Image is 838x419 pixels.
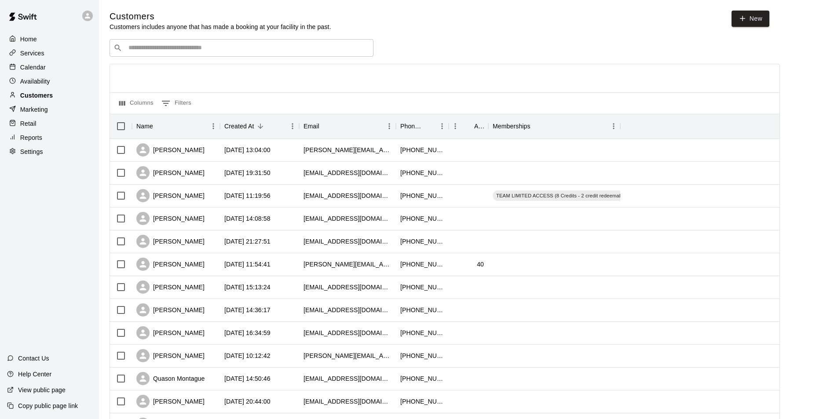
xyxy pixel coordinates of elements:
div: Memberships [488,114,620,138]
p: Calendar [20,63,46,72]
p: Customers [20,91,53,100]
button: Sort [531,120,543,132]
div: +12816622861 [400,328,444,337]
div: TEAM LIMITED ACCESS (8 Credits - 2 credit redeemable daily) [493,190,643,201]
div: 2025-08-06 19:31:50 [224,168,271,177]
div: Phone Number [400,114,423,138]
a: Calendar [7,61,92,74]
p: Home [20,35,37,44]
div: Name [132,114,220,138]
div: schalluri@gmail.com [304,397,392,406]
div: 2025-07-26 14:50:46 [224,374,271,383]
div: [PERSON_NAME] [136,349,205,362]
div: +18327719504 [400,168,444,177]
button: Menu [207,120,220,133]
div: 2025-08-03 11:54:41 [224,260,271,269]
button: Menu [449,120,462,133]
p: Availability [20,77,50,86]
div: Created At [220,114,299,138]
button: Select columns [117,96,156,110]
div: stafinjacob@outlook.com [304,214,392,223]
button: Menu [383,120,396,133]
div: 2025-07-30 14:36:17 [224,306,271,314]
h5: Customers [110,11,331,22]
div: +18327382720 [400,397,444,406]
div: 2025-07-29 10:12:42 [224,351,271,360]
div: +18328901265 [400,374,444,383]
div: 2025-07-30 15:13:24 [224,283,271,291]
div: +13369264487 [400,260,444,269]
p: Customers includes anyone that has made a booking at your facility in the past. [110,22,331,31]
a: Marketing [7,103,92,116]
div: 2025-08-04 21:27:51 [224,237,271,246]
div: [PERSON_NAME] [136,166,205,179]
div: Email [299,114,396,138]
div: jithin.jacob81@gmail.com [304,146,392,154]
div: pratikravindrav@vt.edu [304,283,392,291]
a: Retail [7,117,92,130]
span: TEAM LIMITED ACCESS (8 Credits - 2 credit redeemable daily) [493,192,643,199]
div: hittmanlexxus@yahoo.com [304,374,392,383]
div: ebadullahkhan1998@gmail.com [304,168,392,177]
div: rehman.saghir@yahoo.com [304,306,392,314]
div: [PERSON_NAME] [136,281,205,294]
button: Show filters [159,96,194,110]
p: Retail [20,119,37,128]
div: [PERSON_NAME] [136,143,205,157]
button: Sort [254,120,267,132]
div: +19793551718 [400,146,444,154]
p: Marketing [20,105,48,114]
p: Settings [20,147,43,156]
div: +13462080014 [400,214,444,223]
div: paul.tittu@gmail.com [304,351,392,360]
button: Menu [286,120,299,133]
div: [PERSON_NAME] [136,235,205,248]
div: 2025-08-05 14:08:58 [224,214,271,223]
p: Reports [20,133,42,142]
div: [PERSON_NAME] [136,212,205,225]
div: [PERSON_NAME] [136,326,205,339]
div: Created At [224,114,254,138]
div: +17133022813 [400,237,444,246]
div: Quason Montague [136,372,205,385]
div: Search customers by name or email [110,39,373,57]
div: Phone Number [396,114,449,138]
div: Age [449,114,488,138]
a: Home [7,33,92,46]
div: 2025-07-23 20:44:00 [224,397,271,406]
div: +15406050143 [400,283,444,291]
div: sufisafa0@gmail.com [304,237,392,246]
p: Help Center [18,370,51,379]
div: manas.5219@gmail.com [304,260,392,269]
div: sh388584@gmail.com [304,191,392,200]
div: [PERSON_NAME] [136,189,205,202]
div: 2025-08-06 11:19:56 [224,191,271,200]
div: [PERSON_NAME] [136,395,205,408]
div: Name [136,114,153,138]
div: Memberships [493,114,531,138]
div: +12815699110 [400,351,444,360]
div: +17033987572 [400,306,444,314]
a: Reports [7,131,92,144]
a: New [732,11,769,27]
p: View public page [18,386,66,394]
a: Settings [7,145,92,158]
button: Menu [607,120,620,133]
button: Sort [153,120,165,132]
p: Services [20,49,44,58]
div: 2025-08-08 13:04:00 [224,146,271,154]
a: Services [7,47,92,60]
div: Age [474,114,484,138]
button: Sort [319,120,332,132]
a: Availability [7,75,92,88]
a: Customers [7,89,92,102]
div: +13467412249 [400,191,444,200]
